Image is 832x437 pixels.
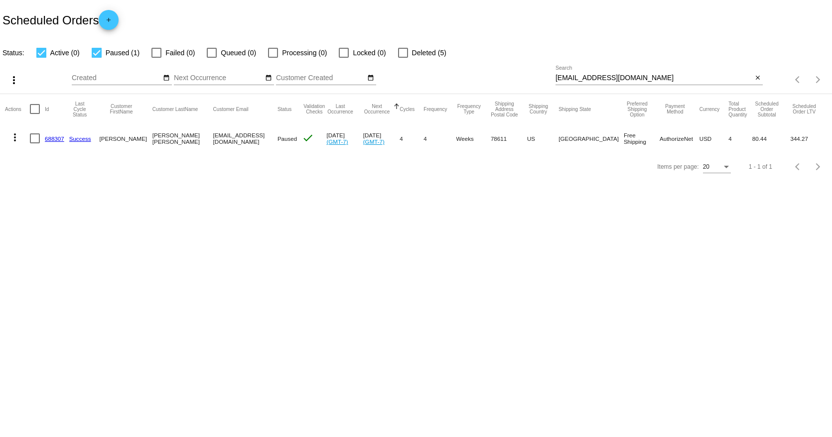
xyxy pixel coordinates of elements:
[213,106,249,112] button: Change sorting for CustomerEmail
[699,106,720,112] button: Change sorting for CurrencyIso
[752,101,782,117] button: Change sorting for Subtotal
[45,135,64,142] a: 688307
[277,106,291,112] button: Change sorting for Status
[50,47,80,59] span: Active (0)
[808,157,828,177] button: Next page
[221,47,256,59] span: Queued (0)
[624,124,660,153] mat-cell: Free Shipping
[660,104,691,114] button: Change sorting for PaymentMethod.Type
[69,135,91,142] a: Success
[106,47,139,59] span: Paused (1)
[657,163,698,170] div: Items per page:
[790,124,827,153] mat-cell: 344.27
[412,47,446,59] span: Deleted (5)
[491,101,518,117] button: Change sorting for ShippingPostcode
[790,104,818,114] button: Change sorting for LifetimeValue
[9,131,21,143] mat-icon: more_vert
[423,106,447,112] button: Change sorting for Frequency
[400,106,415,112] button: Change sorting for Cycles
[752,124,791,153] mat-cell: 80.44
[103,16,115,28] mat-icon: add
[100,124,152,153] mat-cell: [PERSON_NAME]
[491,124,527,153] mat-cell: 78611
[749,163,772,170] div: 1 - 1 of 1
[788,70,808,90] button: Previous page
[265,74,272,82] mat-icon: date_range
[163,74,170,82] mat-icon: date_range
[754,74,761,82] mat-icon: close
[165,47,195,59] span: Failed (0)
[282,47,327,59] span: Processing (0)
[703,163,709,170] span: 20
[72,74,161,82] input: Created
[5,94,30,124] mat-header-cell: Actions
[45,106,49,112] button: Change sorting for Id
[728,124,752,153] mat-cell: 4
[363,138,385,145] a: (GMT-7)
[752,73,763,84] button: Clear
[100,104,143,114] button: Change sorting for CustomerFirstName
[152,124,213,153] mat-cell: [PERSON_NAME] [PERSON_NAME]
[302,94,326,124] mat-header-cell: Validation Checks
[2,49,24,57] span: Status:
[527,104,550,114] button: Change sorting for ShippingCountry
[400,124,423,153] mat-cell: 4
[2,10,119,30] h2: Scheduled Orders
[302,132,314,144] mat-icon: check
[213,124,277,153] mat-cell: [EMAIL_ADDRESS][DOMAIN_NAME]
[8,74,20,86] mat-icon: more_vert
[326,138,348,145] a: (GMT-7)
[558,106,591,112] button: Change sorting for ShippingState
[555,74,752,82] input: Search
[174,74,264,82] input: Next Occurrence
[527,124,558,153] mat-cell: US
[69,101,91,117] button: Change sorting for LastProcessingCycleId
[363,104,391,114] button: Change sorting for NextOccurrenceUtc
[326,124,363,153] mat-cell: [DATE]
[276,74,366,82] input: Customer Created
[728,94,752,124] mat-header-cell: Total Product Quantity
[326,104,354,114] button: Change sorting for LastOccurrenceUtc
[353,47,386,59] span: Locked (0)
[367,74,374,82] mat-icon: date_range
[277,135,297,142] span: Paused
[456,124,491,153] mat-cell: Weeks
[558,124,624,153] mat-cell: [GEOGRAPHIC_DATA]
[363,124,400,153] mat-cell: [DATE]
[703,164,731,171] mat-select: Items per page:
[808,70,828,90] button: Next page
[788,157,808,177] button: Previous page
[152,106,198,112] button: Change sorting for CustomerLastName
[699,124,729,153] mat-cell: USD
[423,124,456,153] mat-cell: 4
[456,104,482,114] button: Change sorting for FrequencyType
[660,124,699,153] mat-cell: AuthorizeNet
[624,101,651,117] button: Change sorting for PreferredShippingOption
